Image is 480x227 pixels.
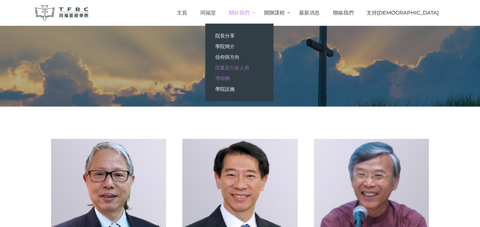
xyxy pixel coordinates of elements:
span: 導師團 [215,75,229,81]
span: 信仰與方向 [215,54,239,60]
span: 聯絡我們 [333,10,354,16]
a: 信仰與方向 [205,52,273,62]
span: 關於我們 [229,10,250,16]
a: 開辦課程 [257,3,292,22]
a: 學院簡介 [205,41,273,52]
span: 院董及行政人員 [215,65,249,71]
span: 主頁 [177,10,187,16]
span: 同福堂 [200,10,216,16]
a: 關於我們 [222,3,257,22]
a: 聯絡我們 [326,3,360,22]
a: 學院設施 [205,84,273,94]
a: 導師團 [205,73,273,84]
a: 最新消息 [293,3,326,22]
a: 支持[DEMOGRAPHIC_DATA] [360,3,445,22]
img: 同福聖經學院 TFBC [35,5,89,21]
span: 院長分享 [215,33,234,39]
span: 開辦課程 [264,10,285,16]
span: 學院設施 [215,86,234,92]
a: 同福堂 [194,3,222,22]
a: 院董及行政人員 [205,62,273,73]
a: 院長分享 [205,30,273,41]
span: 學院簡介 [215,43,234,49]
span: 支持[DEMOGRAPHIC_DATA] [367,10,439,16]
span: 最新消息 [299,10,320,16]
a: 主頁 [170,3,194,22]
